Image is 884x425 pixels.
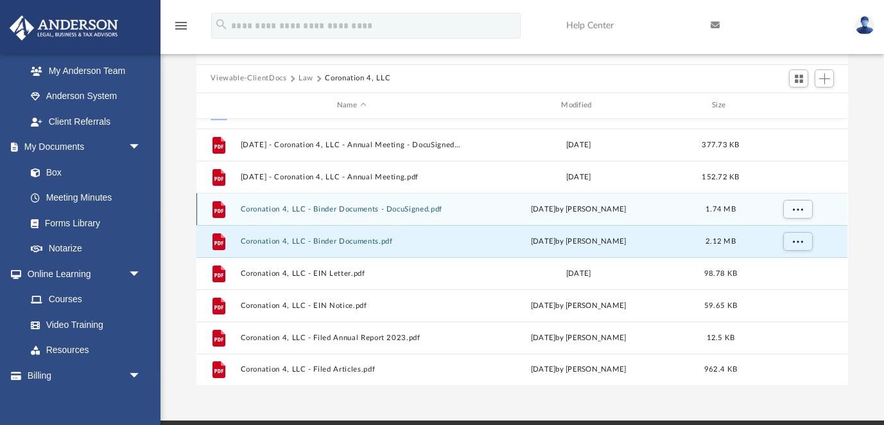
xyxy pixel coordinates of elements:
[241,205,462,213] button: Coronation 4, LLC - Binder Documents - DocuSigned.pdf
[783,231,813,251] button: More options
[18,338,154,363] a: Resources
[173,24,189,33] a: menu
[702,141,740,148] span: 377.73 KB
[468,267,689,279] div: [DATE]
[173,18,189,33] i: menu
[196,119,847,386] div: grid
[299,73,313,84] button: Law
[468,300,689,311] div: [DATE] by [PERSON_NAME]
[211,73,286,84] button: Viewable-ClientDocs
[241,365,462,374] button: Coronation 4, LLC - Filed Articles.pdf
[6,15,122,41] img: Anderson Advisors Platinum Portal
[241,173,462,181] button: [DATE] - Coronation 4, LLC - Annual Meeting.pdf
[9,261,154,287] a: Online Learningarrow_drop_down
[128,261,154,287] span: arrow_drop_down
[128,363,154,389] span: arrow_drop_down
[18,287,154,312] a: Courses
[18,58,148,84] a: My Anderson Team
[240,100,462,111] div: Name
[855,16,874,35] img: User Pic
[704,269,737,276] span: 98.78 KB
[468,332,689,343] div: [DATE] by [PERSON_NAME]
[789,69,808,87] button: Switch to Grid View
[468,171,689,183] div: [DATE]
[18,185,154,211] a: Meeting Minutes
[468,235,689,247] div: [DATE] by [PERSON_NAME]
[783,199,813,219] button: More options
[241,269,462,278] button: Coronation 4, LLC - EIN Letter.pdf
[128,134,154,161] span: arrow_drop_down
[202,100,234,111] div: id
[325,73,390,84] button: Coronation 4, LLC
[468,364,689,375] div: [DATE] by [PERSON_NAME]
[707,334,735,341] span: 12.5 KB
[706,237,736,244] span: 2.12 MB
[752,100,842,111] div: id
[241,141,462,149] button: [DATE] - Coronation 4, LLC - Annual Meeting - DocuSigned.pdf
[241,302,462,310] button: Coronation 4, LLC - EIN Notice.pdf
[18,312,148,338] a: Video Training
[214,17,229,32] i: search
[468,139,689,150] div: [DATE]
[706,205,736,212] span: 1.74 MB
[18,210,148,236] a: Forms Library
[18,236,154,262] a: Notarize
[9,134,154,160] a: My Documentsarrow_drop_down
[9,363,160,388] a: Billingarrow_drop_down
[704,366,737,373] span: 962.4 KB
[18,159,148,185] a: Box
[702,173,740,180] span: 152.72 KB
[704,302,737,309] span: 59.65 KB
[18,84,154,109] a: Anderson System
[18,109,154,134] a: Client Referrals
[241,334,462,342] button: Coronation 4, LLC - Filed Annual Report 2023.pdf
[468,203,689,215] div: [DATE] by [PERSON_NAME]
[241,237,462,246] button: Coronation 4, LLC - Binder Documents.pdf
[695,100,747,111] div: Size
[467,100,689,111] div: Modified
[815,69,834,87] button: Add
